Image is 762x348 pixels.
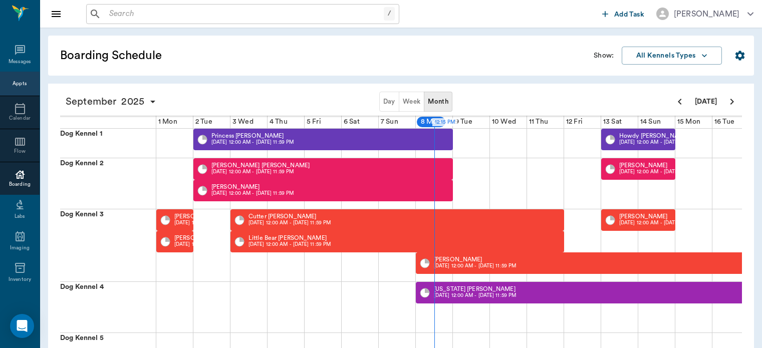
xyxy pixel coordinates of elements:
p: [PERSON_NAME] [619,213,701,219]
div: 7 Sun [379,116,400,128]
div: 4 Thu [268,116,290,128]
div: 1 Mon [156,116,179,128]
p: [DATE] 12:00 AM - [DATE] 11:59 PM [619,139,701,146]
div: Dog Kennel 1 [60,129,156,158]
p: [DATE] 12:00 AM - [DATE] 11:59 PM [248,219,331,227]
button: Week [399,92,425,112]
p: [US_STATE] [PERSON_NAME] [434,286,516,292]
p: [DATE] 12:00 AM - [DATE] 11:59 PM [248,241,331,248]
div: 5 Fri [305,116,323,128]
div: 10 Wed [490,116,518,128]
div: 8 Mon [416,116,446,128]
div: Labs [15,213,25,220]
div: [PERSON_NAME] [674,8,739,20]
p: [DATE] 12:00 AM - [DATE] 11:59 PM [434,262,516,270]
p: [PERSON_NAME] [PERSON_NAME] [211,162,310,168]
div: Dog Kennel 2 [60,158,156,209]
p: Princess [PERSON_NAME] [211,133,294,139]
p: Little Bear [PERSON_NAME] [248,235,331,241]
p: [PERSON_NAME] [174,213,257,219]
p: [DATE] 12:00 AM - [DATE] 11:59 PM [211,168,310,176]
button: [DATE] [690,92,722,112]
p: [DATE] 12:00 AM - [DATE] 11:59 PM [174,219,257,227]
p: [DATE] 12:00 AM - [DATE] 11:59 PM [619,219,701,227]
div: Dog Kennel 3 [60,209,156,281]
div: 11 Thu [527,116,550,128]
span: 2025 [119,95,147,109]
p: [PERSON_NAME] [174,235,257,241]
p: [PERSON_NAME] [619,162,701,168]
div: 14 Sun [638,116,663,128]
p: [DATE] 12:00 AM - [DATE] 11:59 PM [619,168,701,176]
p: [DATE] 12:00 AM - [DATE] 11:59 PM [211,139,294,146]
button: Month [424,92,452,112]
div: 12 Fri [564,116,585,128]
div: Appts [13,80,27,88]
p: [DATE] 12:00 AM - [DATE] 11:59 PM [434,292,516,299]
button: Day [379,92,399,112]
button: Previous page [670,92,690,112]
p: [DATE] 12:00 AM - [DATE] 11:59 PM [174,241,257,248]
div: 16 Tue [712,116,736,128]
p: [DATE] 12:00 AM - [DATE] 11:59 PM [211,190,294,197]
button: September2025 [60,92,162,112]
p: [PERSON_NAME] [211,184,294,190]
div: 3 Wed [230,116,256,128]
button: Add Task [598,5,648,23]
button: [PERSON_NAME] [648,5,761,23]
span: September [63,95,119,109]
div: Dog Kennel 4 [60,282,156,332]
h5: Boarding Schedule [60,48,323,64]
div: 9 Tue [453,116,474,128]
p: Show: [594,51,614,61]
p: Cutter [PERSON_NAME] [248,213,331,219]
p: Howdy [PERSON_NAME] [619,133,701,139]
div: Messages [9,58,32,66]
div: Imaging [10,244,30,252]
button: All Kennels Types [622,47,722,65]
button: Close drawer [46,4,66,24]
button: Next page [722,92,742,112]
div: 13 Sat [601,116,624,128]
p: [PERSON_NAME] [434,256,516,262]
div: 15 Mon [675,116,702,128]
div: Inventory [9,276,31,283]
div: / [384,7,395,21]
input: Search [105,7,384,21]
div: Open Intercom Messenger [10,314,34,338]
div: 2 Tue [193,116,214,128]
div: 6 Sat [342,116,362,128]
